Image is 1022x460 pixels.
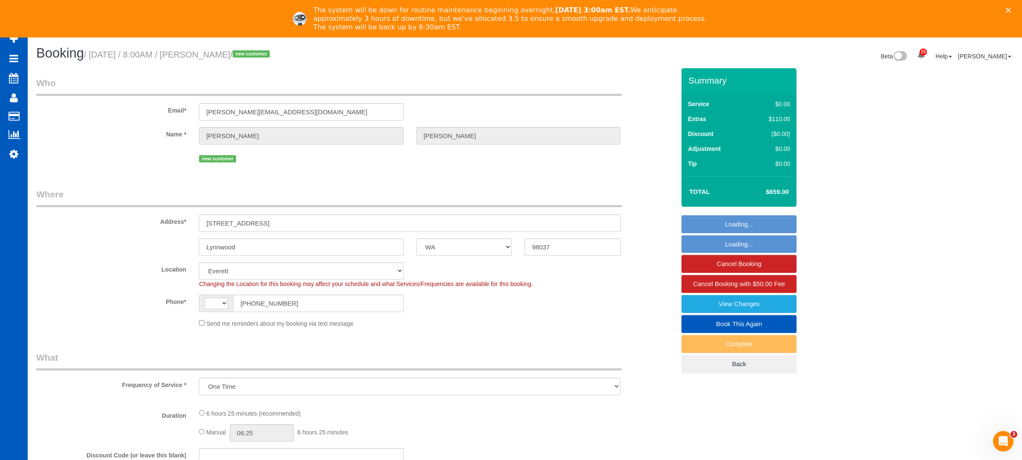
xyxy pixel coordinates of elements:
span: new customer [233,50,270,57]
a: View Changes [681,295,797,313]
a: [PERSON_NAME] [958,53,1011,60]
h3: Summary [688,75,792,85]
a: Help [935,53,952,60]
label: Email* [30,103,193,115]
span: Booking [36,46,84,61]
legend: Where [36,188,622,207]
input: First Name* [199,127,404,145]
strong: Total [689,188,710,195]
label: Tip [688,159,697,168]
legend: Who [36,77,622,96]
div: $0.00 [751,159,790,168]
label: Name * [30,127,193,139]
span: 6 hours 25 minutes (recommended) [206,410,301,417]
input: Last Name* [416,127,621,145]
div: The system will be down for routine maintenance beginning overnight, We anticipate approximately ... [313,6,716,32]
legend: What [36,351,622,370]
input: Zip Code* [525,238,621,256]
span: 3 [1010,431,1017,438]
a: Book This Again [681,315,797,333]
small: / [DATE] / 8:00AM / [PERSON_NAME] [84,50,272,59]
a: Cancel Booking with $50.00 Fee [681,275,797,293]
h4: $659.00 [740,188,788,196]
img: Profile image for Ellie [293,12,306,26]
input: City* [199,238,404,256]
span: new customer [199,155,236,162]
div: Close [1006,8,1014,13]
label: Location [30,262,193,274]
a: Beta [881,53,907,60]
input: Email* [199,103,404,121]
label: Adjustment [688,145,721,153]
span: / [230,50,272,59]
span: Manual [206,429,226,436]
label: Phone* [30,295,193,306]
img: New interface [893,51,907,62]
input: Phone* [233,295,404,312]
label: Discount Code (or leave this blank) [30,448,193,460]
span: Changing the Location for this booking may affect your schedule and what Services/Frequencies are... [199,281,533,287]
label: Service [688,100,709,108]
span: 6 hours 25 minutes [297,429,348,436]
div: $0.00 [751,145,790,153]
span: Cancel Booking with $50.00 Fee [693,280,785,287]
div: $0.00 [751,100,790,108]
label: Duration [30,408,193,420]
label: Discount [688,130,713,138]
a: Cancel Booking [681,255,797,273]
label: Extras [688,115,706,123]
label: Frequency of Service * [30,378,193,389]
div: $110.00 [751,115,790,123]
label: Address* [30,214,193,226]
a: Back [681,355,797,373]
span: Send me reminders about my booking via text message [206,320,354,327]
div: ($0.00) [751,130,790,138]
b: [DATE] 3:00am EST. [555,6,630,14]
span: 25 [920,49,927,55]
iframe: Intercom live chat [993,431,1013,451]
a: 25 [913,46,930,65]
